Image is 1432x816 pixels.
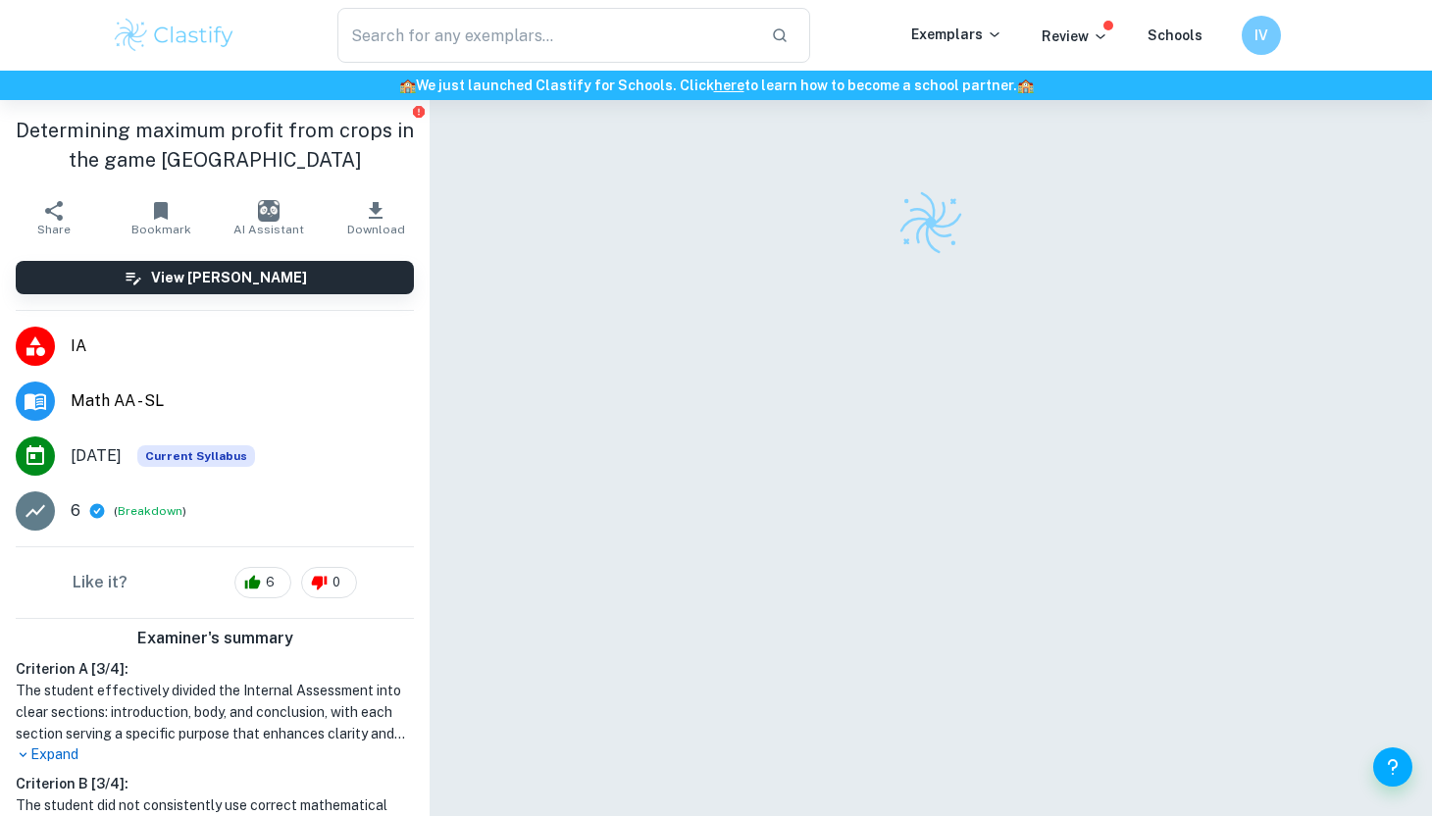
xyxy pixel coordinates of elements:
span: Current Syllabus [137,445,255,467]
span: Bookmark [131,223,191,236]
h6: View [PERSON_NAME] [151,267,307,288]
h6: Examiner's summary [8,627,422,650]
span: IA [71,334,414,358]
h6: Like it? [73,571,128,594]
span: 🏫 [1017,77,1034,93]
button: View [PERSON_NAME] [16,261,414,294]
img: Clastify logo [896,188,965,257]
h6: Criterion B [ 3 / 4 ]: [16,773,414,794]
div: 0 [301,567,357,598]
span: Share [37,223,71,236]
h6: Criterion A [ 3 / 4 ]: [16,658,414,680]
h1: Determining maximum profit from crops in the game [GEOGRAPHIC_DATA] [16,116,414,175]
button: Breakdown [118,502,182,520]
p: Review [1042,25,1108,47]
button: AI Assistant [215,190,323,245]
h6: We just launched Clastify for Schools. Click to learn how to become a school partner. [4,75,1428,96]
p: Expand [16,744,414,765]
span: 0 [322,573,351,592]
button: IV [1242,16,1281,55]
img: Clastify logo [112,16,236,55]
span: Math AA - SL [71,389,414,413]
h1: The student effectively divided the Internal Assessment into clear sections: introduction, body, ... [16,680,414,744]
a: here [714,77,744,93]
input: Search for any exemplars... [337,8,755,63]
a: Schools [1148,27,1202,43]
img: AI Assistant [258,200,280,222]
p: 6 [71,499,80,523]
div: 6 [234,567,291,598]
button: Bookmark [108,190,216,245]
h6: IV [1251,25,1273,46]
span: [DATE] [71,444,122,468]
button: Download [323,190,431,245]
button: Report issue [411,104,426,119]
div: This exemplar is based on the current syllabus. Feel free to refer to it for inspiration/ideas wh... [137,445,255,467]
span: ( ) [114,502,186,521]
span: 🏫 [399,77,416,93]
p: Exemplars [911,24,1002,45]
span: AI Assistant [233,223,304,236]
span: Download [347,223,405,236]
button: Help and Feedback [1373,747,1412,787]
span: 6 [255,573,285,592]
